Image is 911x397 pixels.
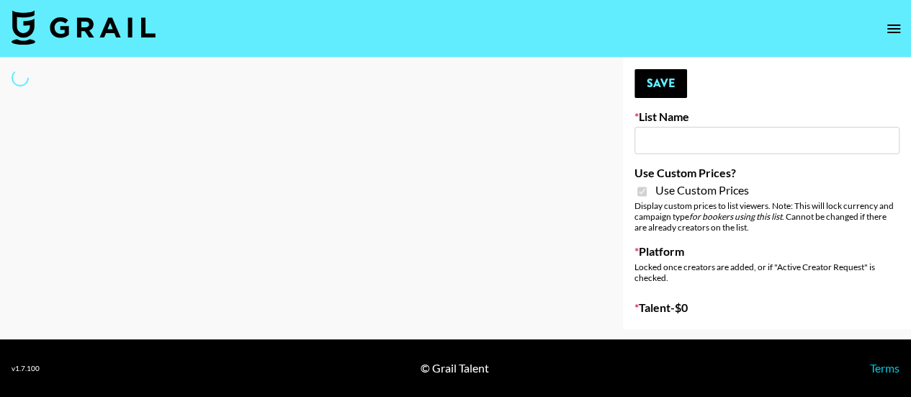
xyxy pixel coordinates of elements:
em: for bookers using this list [689,211,782,222]
label: Talent - $ 0 [634,300,899,315]
div: © Grail Talent [421,361,489,375]
label: Use Custom Prices? [634,166,899,180]
button: open drawer [879,14,908,43]
button: Save [634,69,687,98]
label: List Name [634,110,899,124]
a: Terms [870,361,899,375]
span: Use Custom Prices [655,183,749,197]
img: Grail Talent [12,10,156,45]
label: Platform [634,244,899,259]
div: Locked once creators are added, or if "Active Creator Request" is checked. [634,262,899,283]
div: v 1.7.100 [12,364,40,373]
div: Display custom prices to list viewers. Note: This will lock currency and campaign type . Cannot b... [634,200,899,233]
